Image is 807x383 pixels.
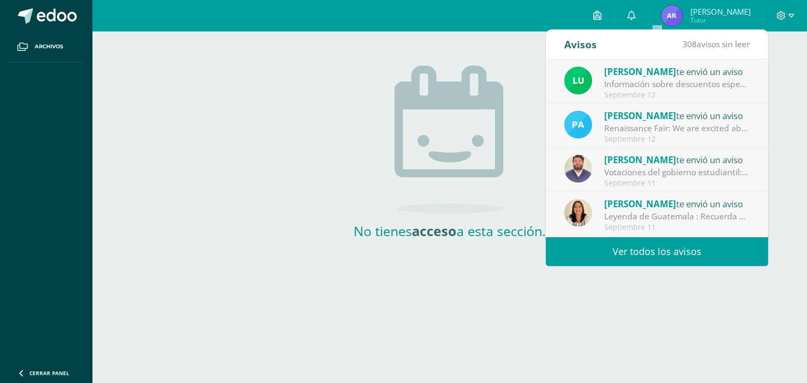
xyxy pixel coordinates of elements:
div: te envió un aviso [604,153,750,166]
span: [PERSON_NAME] [690,6,751,17]
span: Cerrar panel [29,369,69,377]
div: Leyenda de Guatemala : Recuerda para el viernes 12 de septiembre tu presentación en pareja o indi... [604,210,750,222]
span: Archivos [35,42,63,51]
div: Septiembre 11 [604,223,750,232]
span: [PERSON_NAME] [604,110,676,122]
img: a6911f5230fa73b87e7ee66340051f72.png [661,5,682,26]
span: [PERSON_NAME] [604,66,676,78]
a: Archivos [8,31,84,62]
div: te envió un aviso [604,197,750,210]
img: 9af45ed66f6009d12a678bb5324b5cf4.png [564,199,592,227]
div: Septiembre 11 [604,179,750,188]
a: Ver todos los avisos [546,237,768,266]
span: avisos sin leer [682,38,750,50]
span: Tutor [690,16,751,25]
div: Avisos [564,30,597,59]
span: [PERSON_NAME] [604,198,676,210]
strong: acceso [412,222,457,240]
div: Septiembre 12 [604,135,750,144]
div: te envió un aviso [604,65,750,78]
img: no_activities.png [395,66,505,214]
div: Información sobre descuentos especiales - Todos los grados: Buen día estimados padres de familia.... [604,78,750,90]
h2: No tienes a esta sección. [345,222,555,240]
div: Septiembre 12 [604,91,750,100]
div: te envió un aviso [604,109,750,122]
div: Votaciones del gobierno estudiantil: Estimados padres de familia y estudiantes. Compartimos el si... [604,166,750,178]
img: 3c88fd5534d10fcfcc6911e8303bbf43.png [564,155,592,183]
img: 54f82b4972d4d37a72c9d8d1d5f4dac6.png [564,67,592,94]
span: 308 [682,38,697,50]
img: 16d00d6a61aad0e8a558f8de8df831eb.png [564,111,592,139]
span: [PERSON_NAME] [604,154,676,166]
div: Renaissance Fair: We are excited about our Renaissance Fair and happy to share this invitation wi... [604,122,750,134]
